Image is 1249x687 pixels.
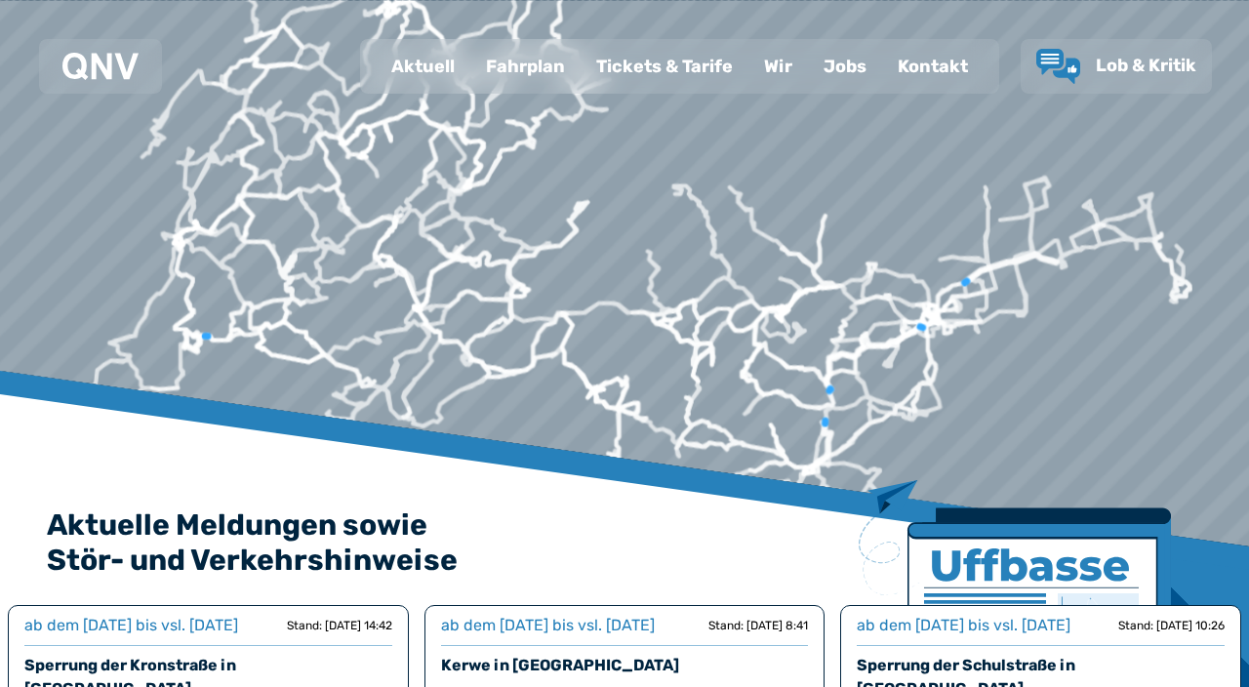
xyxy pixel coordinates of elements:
[47,507,1202,578] h2: Aktuelle Meldungen sowie Stör- und Verkehrshinweise
[748,41,808,92] a: Wir
[441,614,655,637] div: ab dem [DATE] bis vsl. [DATE]
[470,41,581,92] a: Fahrplan
[441,656,679,674] a: Kerwe in [GEOGRAPHIC_DATA]
[24,614,238,637] div: ab dem [DATE] bis vsl. [DATE]
[857,614,1070,637] div: ab dem [DATE] bis vsl. [DATE]
[808,41,882,92] a: Jobs
[581,41,748,92] a: Tickets & Tarife
[287,618,392,633] div: Stand: [DATE] 14:42
[1118,618,1225,633] div: Stand: [DATE] 10:26
[1036,49,1196,84] a: Lob & Kritik
[708,618,808,633] div: Stand: [DATE] 8:41
[62,53,139,80] img: QNV Logo
[1096,55,1196,76] span: Lob & Kritik
[62,47,139,86] a: QNV Logo
[376,41,470,92] a: Aktuell
[882,41,984,92] a: Kontakt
